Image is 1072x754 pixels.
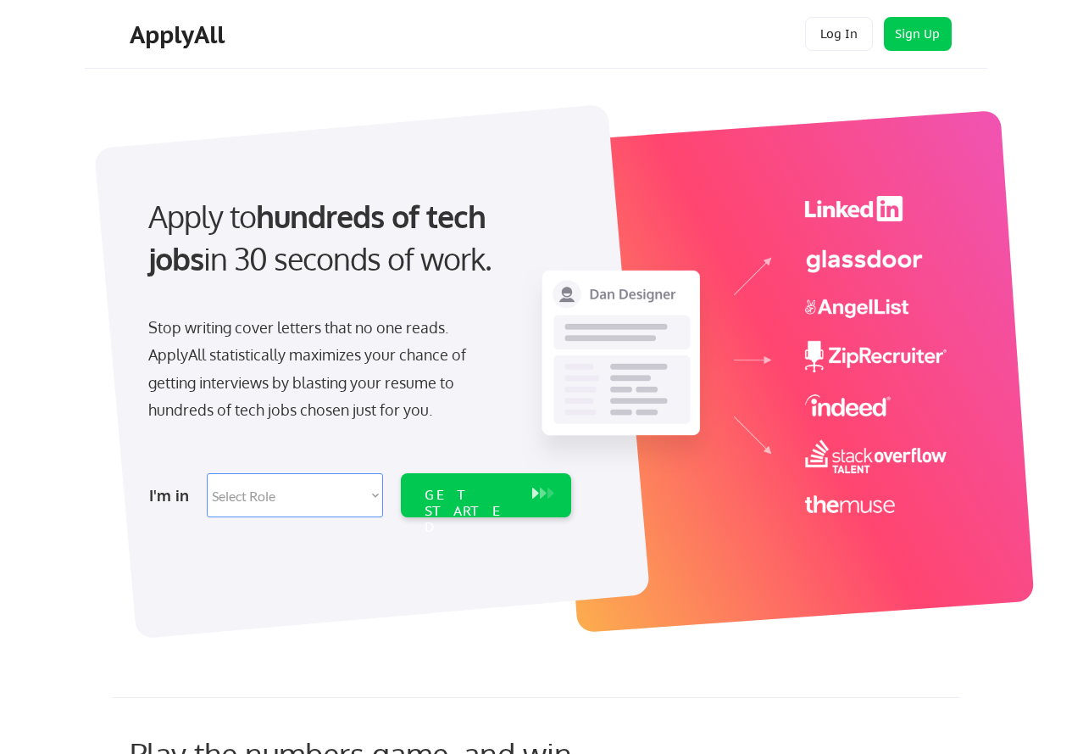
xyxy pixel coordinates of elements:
[149,482,197,509] div: I'm in
[805,17,873,51] button: Log In
[130,20,230,49] div: ApplyAll
[148,195,564,281] div: Apply to in 30 seconds of work.
[148,314,497,424] div: Stop writing cover letters that no one reads. ApplyAll statistically maximizes your chance of get...
[425,487,515,536] div: GET STARTED
[884,17,952,51] button: Sign Up
[148,197,493,277] strong: hundreds of tech jobs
